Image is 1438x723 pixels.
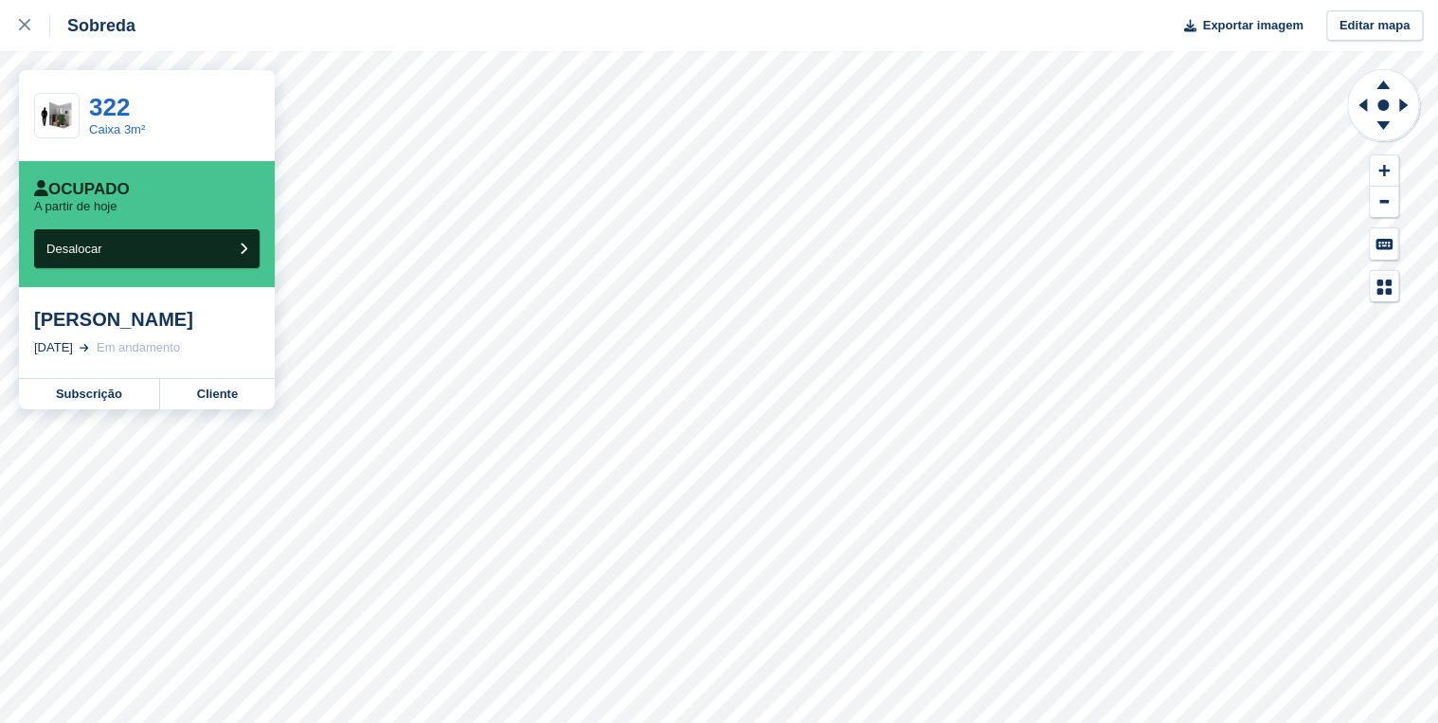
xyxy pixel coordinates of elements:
a: Cliente [160,379,275,409]
span: Desalocar [46,242,102,256]
p: A partir de hoje [34,199,117,214]
a: Editar mapa [1326,10,1423,42]
img: arrow-right-light-icn-cde0832a797a2874e46488d9cf13f60e5c3a73dbe684e267c42b8395dfbc2abf.svg [80,344,89,352]
div: Em andamento [97,338,180,357]
img: 30-sqft-unit.jpg [35,99,79,133]
a: Caixa 3m² [89,122,145,136]
a: 322 [89,93,130,121]
button: Exportar imagem [1173,10,1303,42]
a: Subscrição [19,379,160,409]
button: Zoom In [1370,155,1398,187]
span: Exportar imagem [1202,16,1303,35]
div: Sobreda [50,14,135,37]
button: Keyboard Shortcuts [1370,228,1398,260]
div: [PERSON_NAME] [34,308,260,331]
font: Ocupado [48,180,130,198]
button: Map Legend [1370,271,1398,302]
button: Zoom Out [1370,187,1398,218]
div: [DATE] [34,338,73,357]
button: Desalocar [34,229,260,268]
